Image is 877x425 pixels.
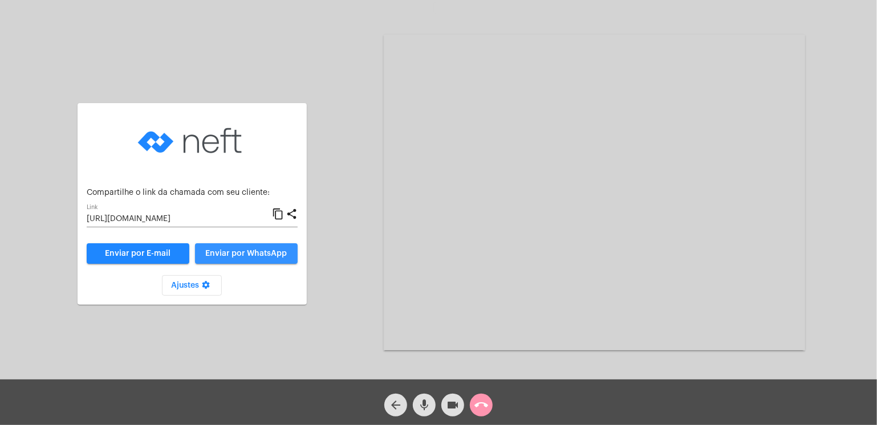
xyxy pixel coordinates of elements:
[87,243,189,264] a: Enviar por E-mail
[171,281,213,289] span: Ajustes
[286,207,298,221] mat-icon: share
[195,243,298,264] button: Enviar por WhatsApp
[135,112,249,169] img: logo-neft-novo-2.png
[162,275,222,296] button: Ajustes
[474,398,488,412] mat-icon: call_end
[205,250,287,258] span: Enviar por WhatsApp
[272,207,284,221] mat-icon: content_copy
[87,189,298,197] p: Compartilhe o link da chamada com seu cliente:
[417,398,431,412] mat-icon: mic
[389,398,403,412] mat-icon: arrow_back
[446,398,460,412] mat-icon: videocam
[199,280,213,294] mat-icon: settings
[105,250,170,258] span: Enviar por E-mail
